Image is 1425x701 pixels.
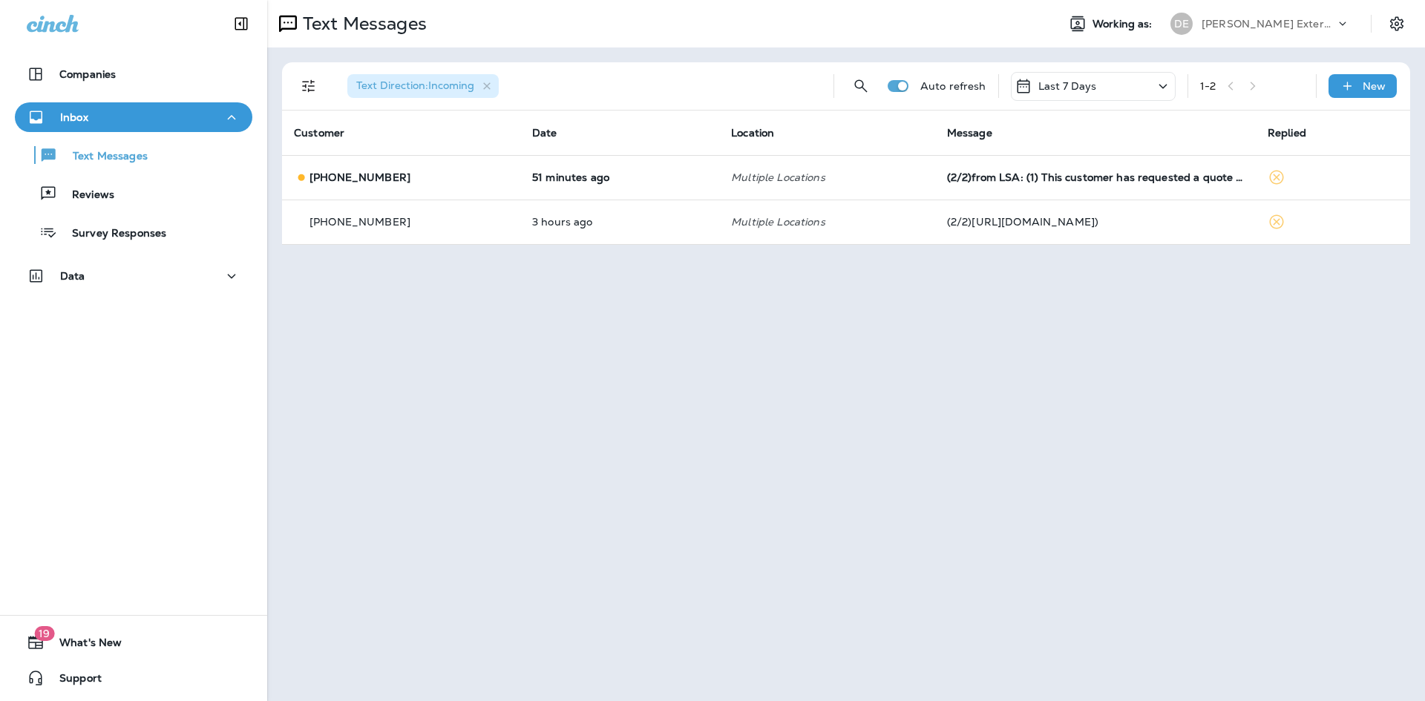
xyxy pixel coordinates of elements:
span: Working as: [1092,18,1156,30]
p: [PHONE_NUMBER] [309,216,410,228]
p: Sep 4, 2025 01:32 PM [532,171,707,183]
span: Support [45,672,102,690]
p: Data [60,270,85,282]
button: Reviews [15,178,252,209]
div: Text Direction:Incoming [347,74,499,98]
button: Collapse Sidebar [220,9,262,39]
p: Survey Responses [57,227,166,241]
button: Support [15,663,252,693]
p: Text Messages [58,150,148,164]
p: Text Messages [297,13,427,35]
p: Reviews [57,188,114,203]
p: New [1363,80,1386,92]
span: Customer [294,126,344,139]
p: Multiple Locations [731,171,923,183]
button: Settings [1383,10,1410,37]
button: 19What's New [15,628,252,657]
p: Companies [59,68,116,80]
button: Filters [294,71,324,101]
p: Last 7 Days [1038,80,1097,92]
button: Search Messages [846,71,876,101]
p: Sep 4, 2025 10:39 AM [532,216,707,228]
button: Data [15,261,252,291]
button: Inbox [15,102,252,132]
p: Auto refresh [920,80,986,92]
span: Location [731,126,774,139]
span: Text Direction : Incoming [356,79,474,92]
div: (2/2)from LSA: (1) This customer has requested a quote (2) This customer has also messaged other ... [947,171,1244,183]
span: Date [532,126,557,139]
button: Companies [15,59,252,89]
button: Survey Responses [15,217,252,248]
span: Replied [1268,126,1306,139]
p: [PHONE_NUMBER] [309,171,410,183]
span: Message [947,126,992,139]
p: [PERSON_NAME] Exterminating [1202,18,1335,30]
div: (2/2)https://g.co/homeservices/pfZZK) [947,216,1244,228]
span: 19 [34,626,54,641]
p: Multiple Locations [731,216,923,228]
button: Text Messages [15,139,252,171]
p: Inbox [60,111,88,123]
div: 1 - 2 [1200,80,1216,92]
div: DE [1170,13,1193,35]
span: What's New [45,636,122,654]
